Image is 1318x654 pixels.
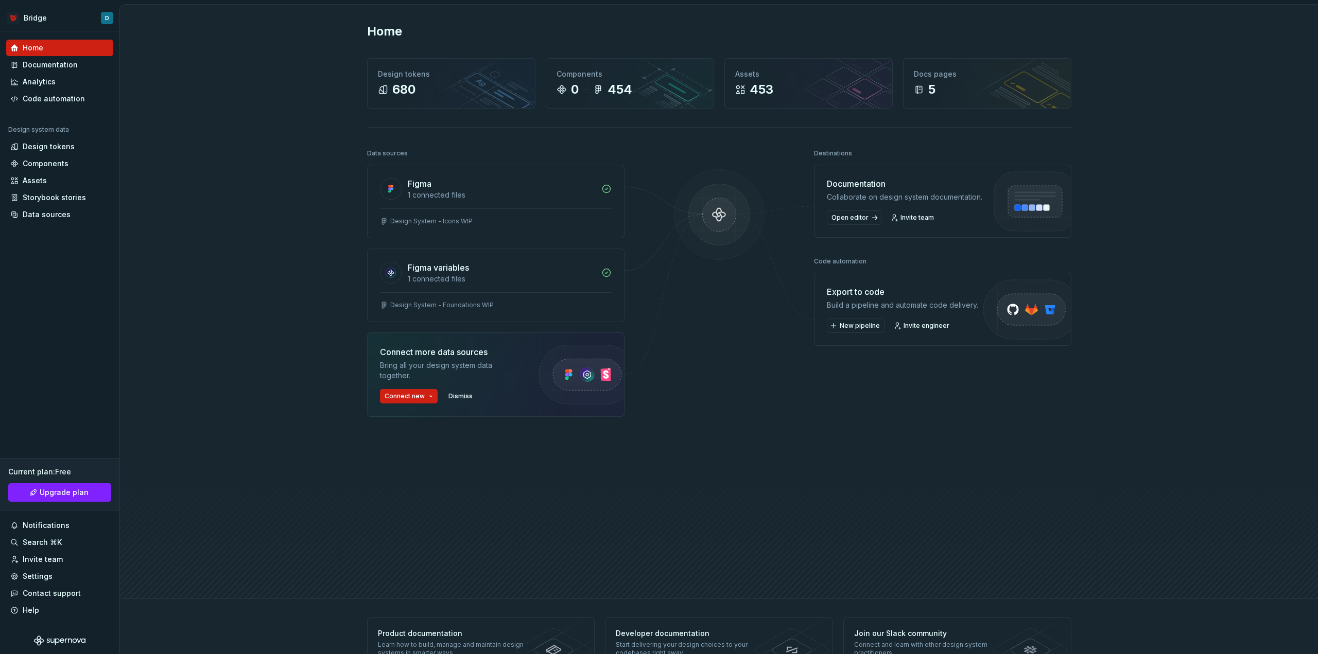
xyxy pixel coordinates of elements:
[888,210,939,225] a: Invite team
[23,209,71,220] div: Data sources
[24,13,47,23] div: Bridge
[380,346,519,358] div: Connect more data sources
[380,389,438,403] button: Connect new
[23,158,68,169] div: Components
[23,175,47,186] div: Assets
[367,165,625,238] a: Figma1 connected filesDesign System - Icons WIP
[23,605,39,615] div: Help
[6,91,113,107] a: Code automation
[546,58,714,109] a: Components0454
[390,217,473,225] div: Design System - Icons WIP
[827,319,885,333] button: New pipeline
[6,138,113,155] a: Design tokens
[40,487,89,498] span: Upgrade plan
[23,142,75,152] div: Design tokens
[385,392,425,400] span: Connect new
[827,210,881,225] a: Open editor
[378,69,525,79] div: Design tokens
[6,40,113,56] a: Home
[6,568,113,585] a: Settings
[6,57,113,73] a: Documentation
[557,69,703,79] div: Components
[854,628,1004,639] div: Join our Slack community
[814,146,852,161] div: Destinations
[392,81,415,98] div: 680
[23,43,43,53] div: Home
[928,81,935,98] div: 5
[7,12,20,24] img: 3f850d6b-8361-4b34-8a82-b945b4d8a89b.png
[367,249,625,322] a: Figma variables1 connected filesDesign System - Foundations WIP
[6,602,113,618] button: Help
[34,635,85,646] svg: Supernova Logo
[23,571,53,581] div: Settings
[6,172,113,189] a: Assets
[367,23,402,40] h2: Home
[408,261,469,274] div: Figma variables
[8,483,111,502] a: Upgrade plan
[6,189,113,206] a: Storybook stories
[23,537,62,547] div: Search ⌘K
[827,192,982,202] div: Collaborate on design system documentation.
[6,155,113,172] a: Components
[900,214,934,222] span: Invite team
[408,274,595,284] div: 1 connected files
[23,554,63,564] div: Invite team
[448,392,473,400] span: Dismiss
[891,319,954,333] a: Invite engineer
[408,178,431,190] div: Figma
[750,81,773,98] div: 453
[735,69,882,79] div: Assets
[6,585,113,602] button: Contact support
[6,517,113,534] button: Notifications
[6,534,113,551] button: Search ⌘K
[904,322,949,330] span: Invite engineer
[380,360,519,381] div: Bring all your design system data together.
[390,301,494,309] div: Design System - Foundations WIP
[724,58,893,109] a: Assets453
[608,81,632,98] div: 454
[814,254,866,269] div: Code automation
[914,69,1061,79] div: Docs pages
[903,58,1071,109] a: Docs pages5
[378,628,528,639] div: Product documentation
[23,60,78,70] div: Documentation
[6,74,113,90] a: Analytics
[827,178,982,190] div: Documentation
[616,628,766,639] div: Developer documentation
[571,81,579,98] div: 0
[367,146,408,161] div: Data sources
[840,322,880,330] span: New pipeline
[2,7,117,29] button: BridgeD
[367,58,535,109] a: Design tokens680
[23,77,56,87] div: Analytics
[23,588,81,598] div: Contact support
[8,467,111,477] div: Current plan : Free
[408,190,595,200] div: 1 connected files
[6,206,113,223] a: Data sources
[23,94,85,104] div: Code automation
[827,300,978,310] div: Build a pipeline and automate code delivery.
[105,14,109,22] div: D
[6,551,113,568] a: Invite team
[23,520,70,531] div: Notifications
[23,192,86,203] div: Storybook stories
[8,126,69,134] div: Design system data
[827,286,978,298] div: Export to code
[444,389,477,403] button: Dismiss
[831,214,869,222] span: Open editor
